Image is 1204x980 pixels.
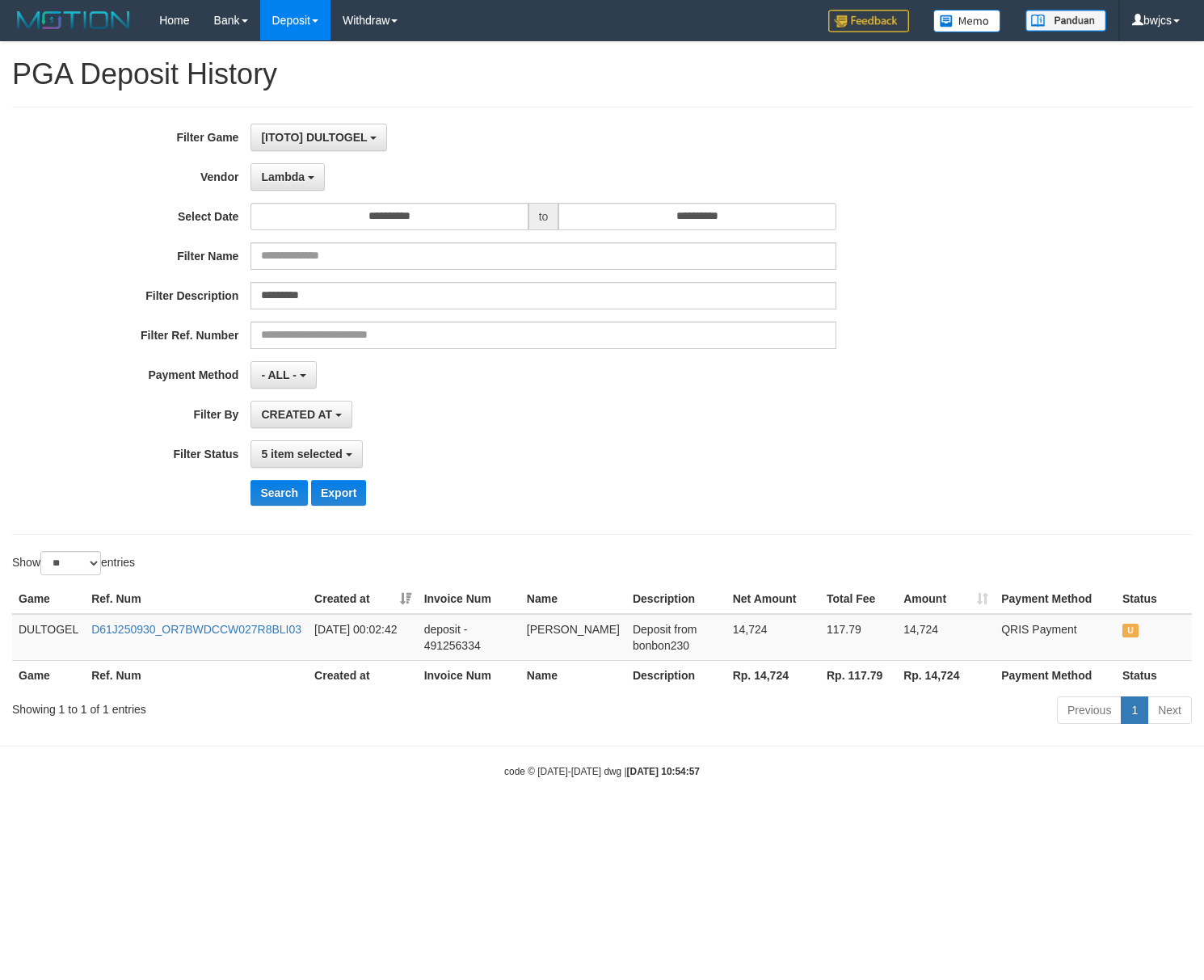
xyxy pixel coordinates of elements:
[12,8,135,32] img: MOTION_logo.png
[250,440,362,468] button: 5 item selected
[995,660,1116,690] th: Payment Method
[261,448,342,461] span: 5 item selected
[504,766,700,777] small: code © [DATE]-[DATE] dwg |
[627,766,700,777] strong: [DATE] 10:54:57
[520,660,626,690] th: Name
[12,660,85,690] th: Game
[726,614,820,661] td: 14,724
[726,584,820,614] th: Net Amount
[311,480,366,506] button: Export
[897,614,995,661] td: 14,724
[1116,584,1192,614] th: Status
[933,10,1001,32] img: Button%20Memo.svg
[726,660,820,690] th: Rp. 14,724
[626,614,726,661] td: Deposit from bonbon230
[897,584,995,614] th: Amount: activate to sort column ascending
[308,660,418,690] th: Created at
[418,660,520,690] th: Invoice Num
[995,614,1116,661] td: QRIS Payment
[1121,696,1148,724] a: 1
[1122,624,1139,637] span: UNPAID
[820,614,897,661] td: 117.79
[308,584,418,614] th: Created at: activate to sort column ascending
[261,131,367,144] span: [ITOTO] DULTOGEL
[261,408,332,421] span: CREATED AT
[250,163,325,191] button: Lambda
[85,660,308,690] th: Ref. Num
[1147,696,1192,724] a: Next
[1116,660,1192,690] th: Status
[261,170,305,183] span: Lambda
[91,623,301,636] a: D61J250930_OR7BWDCCW027R8BLI03
[40,551,101,575] select: Showentries
[12,551,135,575] label: Show entries
[995,584,1116,614] th: Payment Method
[250,361,316,389] button: - ALL -
[520,614,626,661] td: [PERSON_NAME]
[418,584,520,614] th: Invoice Num
[828,10,909,32] img: Feedback.jpg
[626,660,726,690] th: Description
[1025,10,1106,32] img: panduan.png
[520,584,626,614] th: Name
[12,695,490,717] div: Showing 1 to 1 of 1 entries
[12,614,85,661] td: DULTOGEL
[418,614,520,661] td: deposit - 491256334
[85,584,308,614] th: Ref. Num
[1057,696,1122,724] a: Previous
[250,480,308,506] button: Search
[261,368,297,381] span: - ALL -
[820,584,897,614] th: Total Fee
[12,584,85,614] th: Game
[820,660,897,690] th: Rp. 117.79
[308,614,418,661] td: [DATE] 00:02:42
[250,124,387,151] button: [ITOTO] DULTOGEL
[626,584,726,614] th: Description
[250,401,352,428] button: CREATED AT
[528,203,559,230] span: to
[897,660,995,690] th: Rp. 14,724
[12,58,1192,90] h1: PGA Deposit History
